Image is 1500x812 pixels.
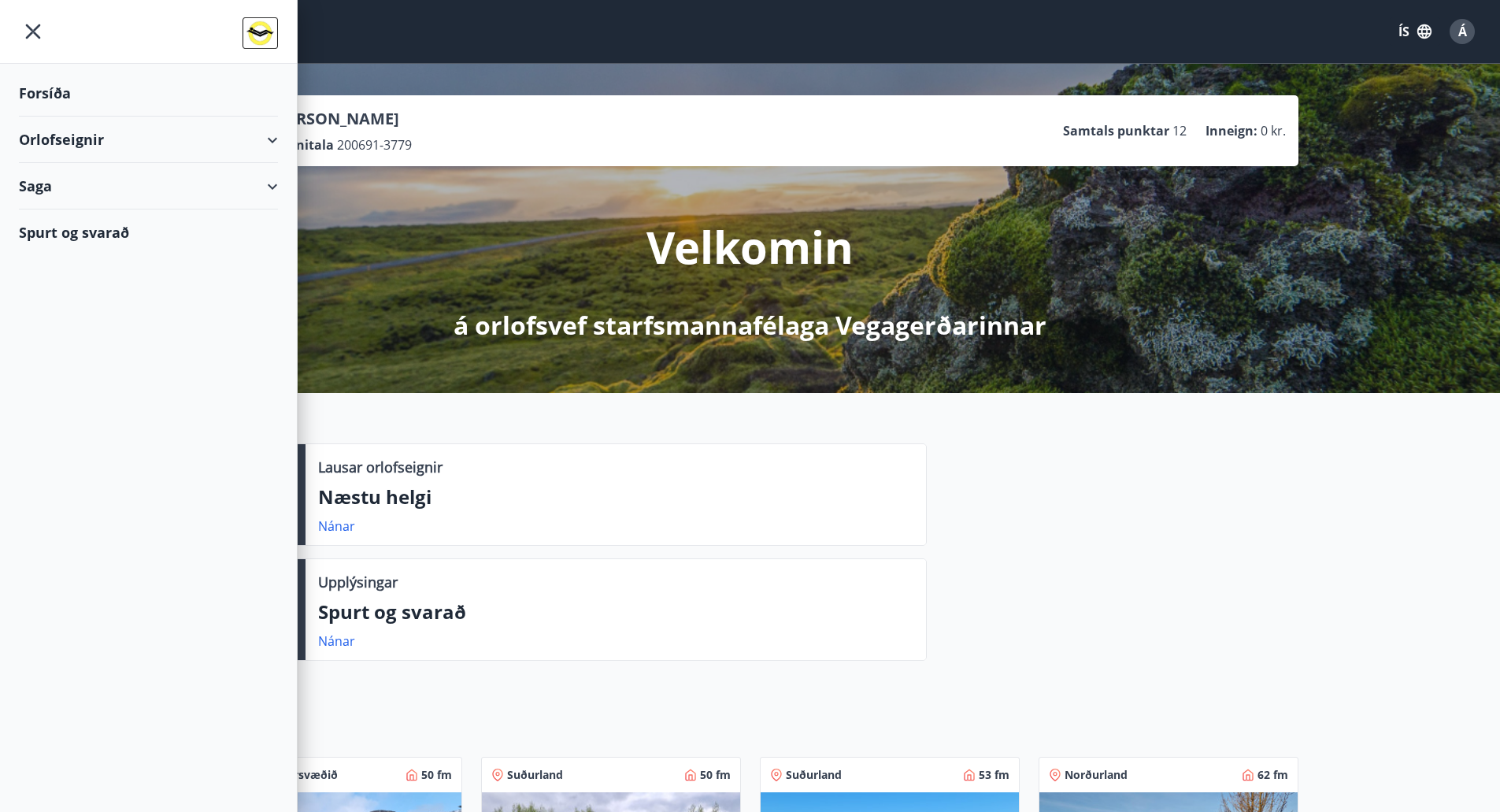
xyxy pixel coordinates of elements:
[318,572,398,592] p: Upplýsingar
[979,767,1009,783] span: 53 fm
[700,767,731,783] span: 50 fm
[1390,17,1440,46] button: ÍS
[1063,122,1169,139] p: Samtals punktar
[1172,122,1187,139] span: 12
[19,70,278,117] div: Forsíða
[421,767,452,783] span: 50 fm
[272,136,334,154] p: Kennitala
[1443,13,1481,50] button: Á
[272,108,412,130] p: [PERSON_NAME]
[1206,122,1257,139] p: Inneign :
[786,767,842,783] span: Suðurland
[318,599,913,625] p: Spurt og svarað
[19,117,278,163] div: Orlofseignir
[318,632,355,650] a: Nánar
[243,17,278,49] img: union_logo
[19,163,278,209] div: Saga
[507,767,563,783] span: Suðurland
[318,484,913,510] p: Næstu helgi
[1065,767,1128,783] span: Norðurland
[337,136,412,154] span: 200691-3779
[1261,122,1286,139] span: 0 kr.
[318,517,355,535] a: Nánar
[1458,23,1467,40] span: Á
[19,209,278,255] div: Spurt og svarað
[646,217,854,276] p: Velkomin
[454,308,1046,343] p: á orlofsvef starfsmannafélaga Vegagerðarinnar
[1257,767,1288,783] span: 62 fm
[19,17,47,46] button: menu
[318,457,443,477] p: Lausar orlofseignir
